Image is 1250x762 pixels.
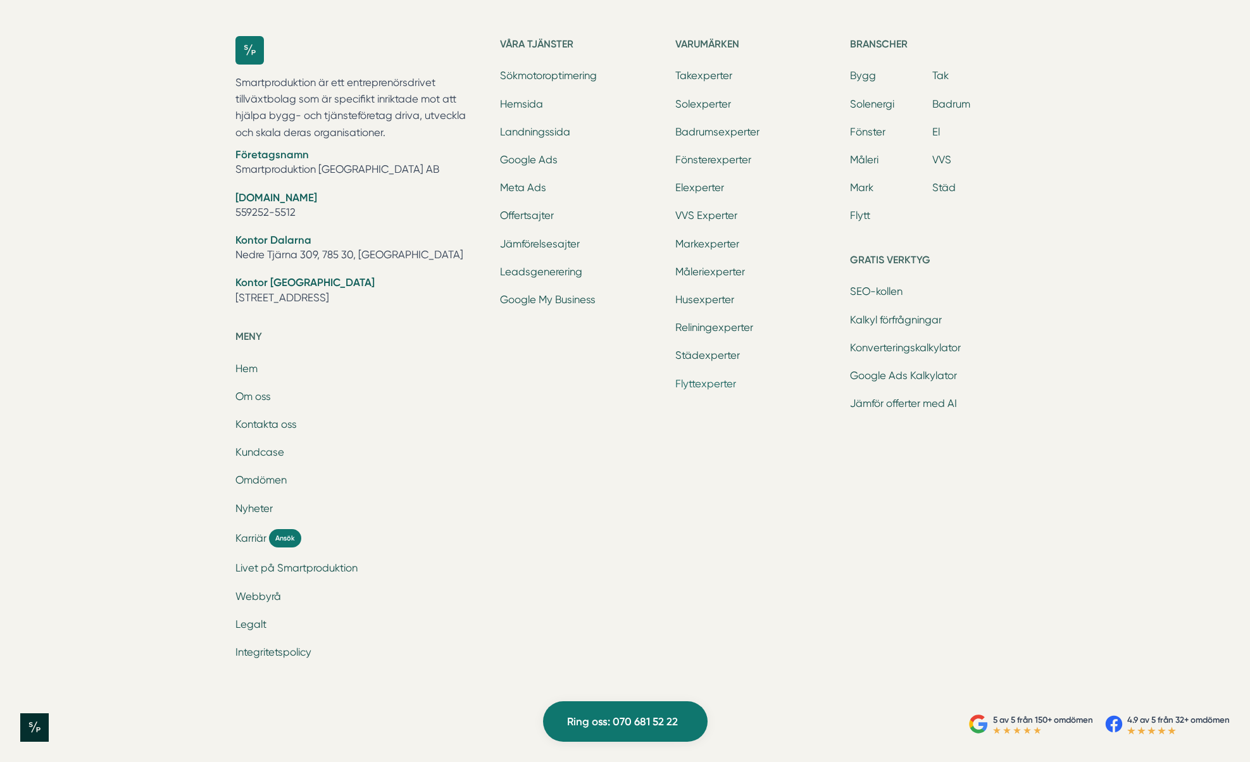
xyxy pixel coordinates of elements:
[675,70,732,82] a: Takexperter
[932,154,951,166] a: VVS
[675,126,759,138] a: Badrumsexperter
[675,154,751,166] a: Fönsterexperter
[235,503,273,515] a: Nyheter
[500,70,597,82] a: Sökmotoroptimering
[932,182,956,194] a: Städ
[850,154,878,166] a: Måleri
[235,418,297,430] a: Kontakta oss
[850,252,1015,272] h5: Gratis verktyg
[235,328,485,349] h5: Meny
[500,209,554,222] a: Offertsajter
[675,349,740,361] a: Städexperter
[500,266,582,278] a: Leadsgenerering
[235,276,375,289] strong: Kontor [GEOGRAPHIC_DATA]
[675,294,734,306] a: Husexperter
[500,238,580,250] a: Jämförelsesajter
[932,126,940,138] a: El
[675,36,840,56] h5: Varumärken
[235,590,281,603] a: Webbyrå
[235,646,311,658] a: Integritetspolicy
[235,191,317,204] strong: [DOMAIN_NAME]
[235,446,284,458] a: Kundcase
[500,36,665,56] h5: Våra tjänster
[235,529,485,547] a: Karriär Ansök
[932,98,970,110] a: Badrum
[850,70,876,82] a: Bygg
[850,98,894,110] a: Solenergi
[850,370,957,382] a: Google Ads Kalkylator
[675,378,736,390] a: Flyttexperter
[269,529,301,547] span: Ansök
[500,294,596,306] a: Google My Business
[567,713,678,730] span: Ring oss: 070 681 52 22
[235,363,258,375] a: Hem
[850,209,870,222] a: Flytt
[1127,713,1230,727] p: 4.9 av 5 från 32+ omdömen
[235,233,485,265] li: Nedre Tjärna 309, 785 30, [GEOGRAPHIC_DATA]
[235,190,485,223] li: 559252-5512
[932,70,949,82] a: Tak
[235,234,311,246] strong: Kontor Dalarna
[850,36,1015,56] h5: Branscher
[850,126,885,138] a: Fönster
[235,75,485,142] p: Smartproduktion är ett entreprenörsdrivet tillväxtbolag som är specifikt inriktade mot att hjälpa...
[543,701,708,742] a: Ring oss: 070 681 52 22
[500,126,570,138] a: Landningssida
[675,98,731,110] a: Solexperter
[850,314,942,326] a: Kalkyl förfrågningar
[850,342,961,354] a: Konverteringskalkylator
[993,713,1093,727] p: 5 av 5 från 150+ omdömen
[235,531,266,546] span: Karriär
[235,148,309,161] strong: Företagsnamn
[235,562,358,574] a: Livet på Smartproduktion
[850,285,903,297] a: SEO-kollen
[235,390,271,403] a: Om oss
[235,275,485,308] li: [STREET_ADDRESS]
[675,238,739,250] a: Markexperter
[675,322,753,334] a: Reliningexperter
[500,182,546,194] a: Meta Ads
[850,397,957,409] a: Jämför offerter med AI
[675,266,745,278] a: Måleriexperter
[675,209,737,222] a: VVS Experter
[235,147,485,180] li: Smartproduktion [GEOGRAPHIC_DATA] AB
[235,474,287,486] a: Omdömen
[500,154,558,166] a: Google Ads
[850,182,873,194] a: Mark
[675,182,724,194] a: Elexperter
[500,98,543,110] a: Hemsida
[235,618,266,630] a: Legalt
